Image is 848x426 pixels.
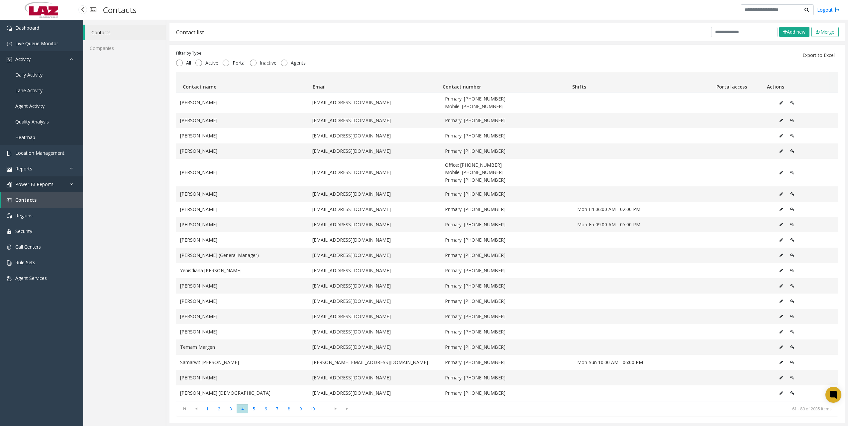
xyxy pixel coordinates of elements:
button: Edit [776,115,787,125]
input: All [176,60,183,66]
span: Power BI Reports [15,181,53,187]
span: Mobile: 617-908-1839 [445,103,569,110]
a: Contacts [85,25,166,40]
button: Edit Portal Access [787,281,798,291]
span: Primary: 202-322-7268 [445,374,569,381]
th: Portal access [699,72,764,92]
span: Primary: 202-438-3406 [445,313,569,320]
span: Primary: 202-437-8906 [445,343,569,351]
span: Primary: 571-265-7881 [445,359,569,366]
button: Edit [776,146,787,156]
td: [EMAIL_ADDRESS][DOMAIN_NAME] [308,217,441,232]
button: Add new [779,27,809,37]
h3: Contacts [100,2,140,18]
td: Yenisdiana [PERSON_NAME] [176,263,308,278]
td: [EMAIL_ADDRESS][DOMAIN_NAME] [308,401,441,416]
span: Call Centers [15,244,41,250]
button: Edit [776,281,787,291]
span: All [183,60,194,66]
button: Edit Portal Access [787,296,798,306]
button: Edit Portal Access [787,342,798,352]
span: Primary: 305-467-4307 [445,267,569,274]
span: Page 5 [248,404,260,413]
button: Edit [776,266,787,276]
span: Page 9 [295,404,306,413]
span: Page 2 [213,404,225,413]
button: Edit Portal Access [787,388,798,398]
span: Primary: 202-744-8787 [445,389,569,397]
span: Activity [15,56,31,62]
button: Edit [776,189,787,199]
span: Heatmap [15,134,35,140]
span: Primary: 617-448-6202 [445,132,569,139]
span: Page 10 [306,404,318,413]
button: Edit [776,312,787,321]
td: [EMAIL_ADDRESS][DOMAIN_NAME] [308,232,441,248]
span: Inactive [257,60,280,66]
td: [PERSON_NAME] [176,128,308,143]
span: Primary: 401-290-7479 [445,117,569,124]
span: Contacts [15,197,37,203]
td: Wossen Tessera [176,401,308,416]
img: 'icon' [7,245,12,250]
span: Page 7 [271,404,283,413]
span: Page 11 [318,404,330,413]
td: [EMAIL_ADDRESS][DOMAIN_NAME] [308,93,441,113]
td: [EMAIL_ADDRESS][DOMAIN_NAME] [308,324,441,339]
span: Go to the last page [341,404,353,413]
td: [EMAIL_ADDRESS][DOMAIN_NAME] [308,248,441,263]
img: 'icon' [7,260,12,266]
span: Rule Sets [15,259,35,266]
th: Shifts [570,72,699,92]
img: 'icon' [7,182,12,187]
span: Primary: 561-613-2571 [445,252,569,259]
td: [EMAIL_ADDRESS][DOMAIN_NAME] [308,263,441,278]
button: Edit Portal Access [787,146,798,156]
img: 'icon' [7,166,12,172]
button: Edit [776,168,787,178]
img: check [816,30,820,34]
span: Portal [229,60,249,66]
span: Daily Activity [15,72,43,78]
span: Primary: 786-367-7726 [445,236,569,244]
div: Data table [176,72,838,401]
span: Page 6 [260,404,271,413]
button: Edit Portal Access [787,98,798,108]
td: [PERSON_NAME] [176,309,308,324]
td: Temam Margen [176,339,308,355]
td: [EMAIL_ADDRESS][DOMAIN_NAME] [308,385,441,401]
button: Edit Portal Access [787,312,798,321]
a: Contacts [1,192,83,208]
a: Logout [817,6,840,13]
span: Dashboard [15,25,39,31]
span: Primary: 617-821-3638 [445,190,569,198]
button: Edit [776,373,787,383]
button: Edit [776,235,787,245]
td: [EMAIL_ADDRESS][DOMAIN_NAME] [308,113,441,128]
span: Primary: 401-523-1066 [445,221,569,228]
td: [EMAIL_ADDRESS][DOMAIN_NAME] [308,143,441,159]
a: Companies [83,40,166,56]
button: Edit Portal Access [787,115,798,125]
td: [PERSON_NAME] [176,232,308,248]
span: Lane Activity [15,87,43,94]
span: Go to the first page [180,406,189,411]
span: Primary: 571-265-8448 [445,328,569,335]
span: Office: 617-350-8685 [445,161,569,169]
button: Edit Portal Access [787,189,798,199]
button: Edit [776,327,787,337]
span: Quality Analysis [15,118,49,125]
button: Edit Portal Access [787,250,798,260]
td: [PERSON_NAME] [176,370,308,385]
td: [EMAIL_ADDRESS][DOMAIN_NAME] [308,128,441,143]
td: [EMAIL_ADDRESS][DOMAIN_NAME] [308,278,441,294]
td: [PERSON_NAME] [176,294,308,309]
td: [EMAIL_ADDRESS][DOMAIN_NAME] [308,186,441,202]
img: 'icon' [7,229,12,234]
img: 'icon' [7,151,12,156]
td: [PERSON_NAME] [176,202,308,217]
button: Edit Portal Access [787,235,798,245]
td: [PERSON_NAME] [176,278,308,294]
button: Edit Portal Access [787,266,798,276]
button: Edit [776,357,787,367]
